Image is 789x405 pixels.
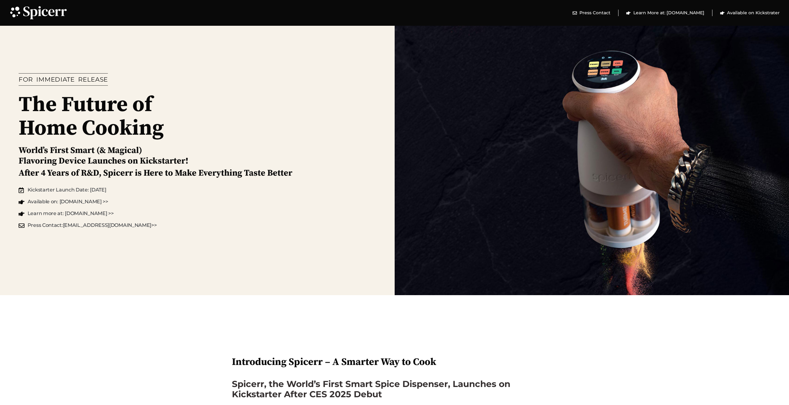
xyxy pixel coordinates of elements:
[720,10,780,16] a: Available on Kickstrater
[232,379,510,400] strong: Spicerr, the World’s First Smart Spice Dispenser, Launches on Kickstarter After CES 2025 Debut
[19,93,201,141] h1: The Future of Home Cooking
[626,10,704,16] a: Learn More at: [DOMAIN_NAME]
[19,168,292,178] h2: After 4 Years of R&D, Spicerr is Here to Make Everything Taste Better
[26,198,108,205] span: Available on: [DOMAIN_NAME] >>
[573,10,611,16] a: Press Contact
[19,210,157,217] a: Learn more at: [DOMAIN_NAME] >>
[19,222,157,229] a: Press Contact:[EMAIL_ADDRESS][DOMAIN_NAME]>>
[19,145,188,166] h2: World’s First Smart (& Magical) Flavoring Device Launches on Kickstarter!
[19,198,157,205] a: Available on: [DOMAIN_NAME] >>
[26,186,106,194] span: Kickstarter Launch Date: [DATE]
[26,210,114,217] span: Learn more at: [DOMAIN_NAME] >>
[632,10,704,16] span: Learn More at: [DOMAIN_NAME]
[725,10,780,16] span: Available on Kickstrater
[19,76,108,83] h1: FOR IMMEDIATE RELEASE
[232,357,557,367] h2: Introducing Spicerr – A Smarter Way to Cook
[578,10,610,16] span: Press Contact
[26,222,157,229] span: Press Contact: [EMAIL_ADDRESS][DOMAIN_NAME] >>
